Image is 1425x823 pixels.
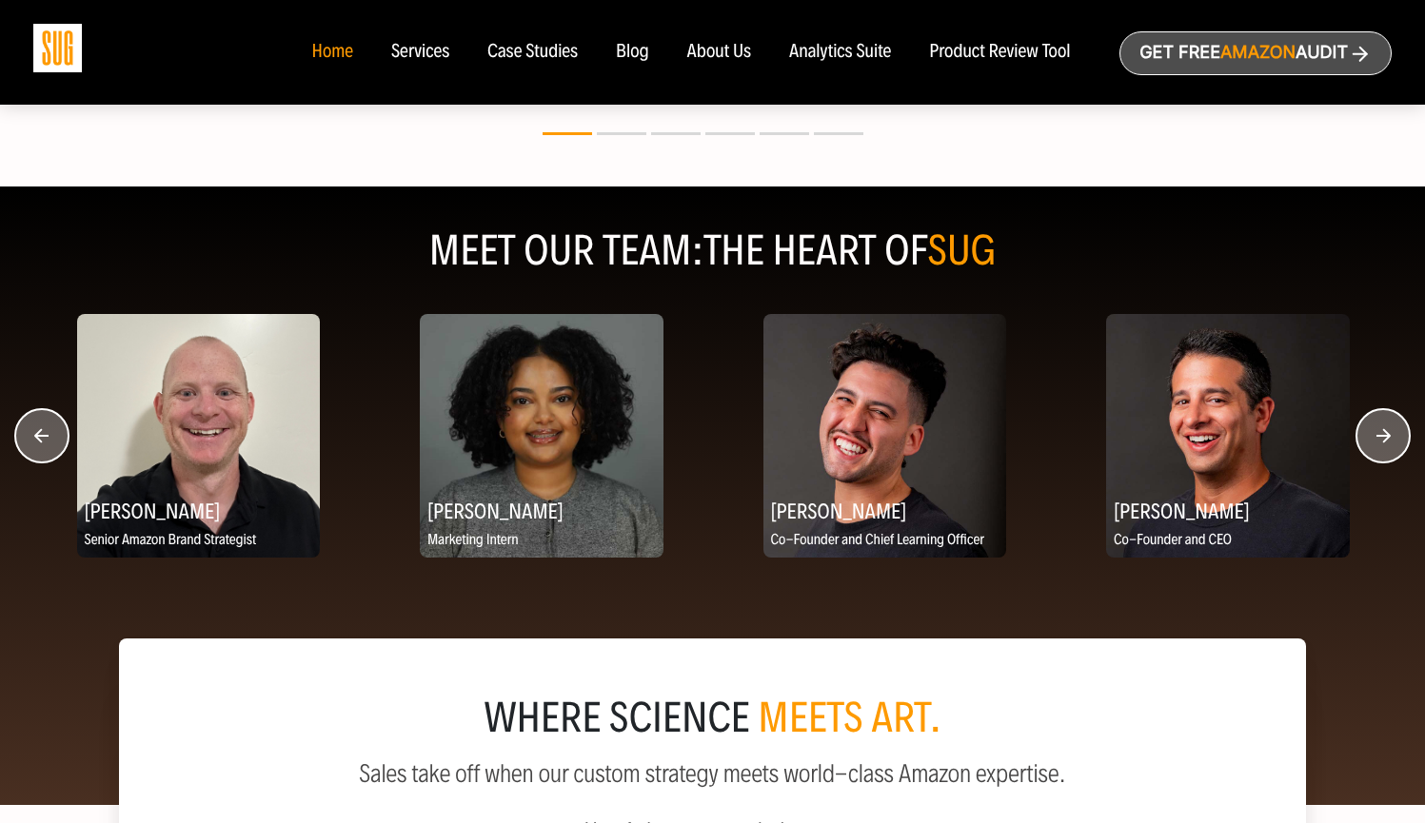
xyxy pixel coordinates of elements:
[616,42,649,63] a: Blog
[789,42,891,63] a: Analytics Suite
[487,42,578,63] a: Case Studies
[1220,43,1296,63] span: Amazon
[763,492,1007,529] h2: [PERSON_NAME]
[311,42,352,63] a: Home
[929,42,1070,63] a: Product Review Tool
[420,314,663,558] img: Hanna Tekle, Marketing Intern
[77,314,321,558] img: Kortney Kay, Senior Amazon Brand Strategist
[165,699,1261,737] div: where science
[1106,492,1350,529] h2: [PERSON_NAME]
[33,24,82,72] img: Sug
[1119,31,1392,75] a: Get freeAmazonAudit
[763,529,1007,553] p: Co-Founder and Chief Learning Officer
[77,492,321,529] h2: [PERSON_NAME]
[758,693,941,743] span: meets art.
[420,492,663,529] h2: [PERSON_NAME]
[763,314,1007,558] img: Daniel Tejada, Co-Founder and Chief Learning Officer
[687,42,752,63] a: About Us
[391,42,449,63] a: Services
[1106,529,1350,553] p: Co-Founder and CEO
[928,225,997,276] span: SUG
[165,760,1261,788] p: Sales take off when our custom strategy meets world-class Amazon expertise.
[77,529,321,553] p: Senior Amazon Brand Strategist
[1106,314,1350,558] img: Evan Kesner, Co-Founder and CEO
[420,529,663,553] p: Marketing Intern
